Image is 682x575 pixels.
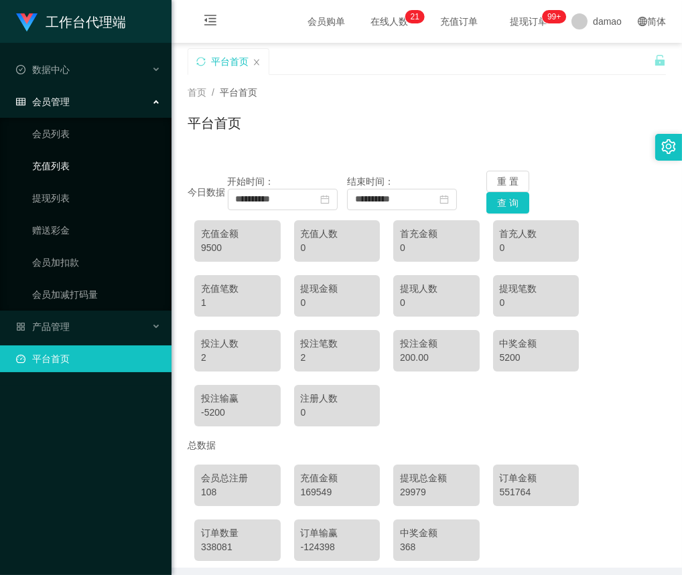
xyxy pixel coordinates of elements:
[301,485,374,499] div: 169549
[16,322,25,331] i: 图标: appstore-o
[211,49,249,74] div: 平台首页
[400,485,473,499] div: 29979
[301,282,374,296] div: 提现金额
[32,185,161,212] a: 提现列表
[32,153,161,179] a: 充值列表
[16,321,70,332] span: 产品管理
[364,17,415,26] span: 在线人数
[301,241,374,255] div: 0
[400,282,473,296] div: 提现人数
[228,176,275,187] span: 开始时间：
[220,87,257,98] span: 平台首页
[654,54,666,66] i: 图标: unlock
[188,185,228,199] div: 今日数据
[201,227,274,241] div: 充值金额
[500,485,573,499] div: 551764
[500,471,573,485] div: 订单金额
[16,64,70,75] span: 数据中心
[301,406,374,420] div: 0
[32,249,161,276] a: 会员加扣款
[301,471,374,485] div: 充值金额
[301,296,374,310] div: 0
[301,227,374,241] div: 充值人数
[638,17,647,26] i: 图标: global
[201,337,274,351] div: 投注人数
[201,471,274,485] div: 会员总注册
[16,345,161,372] a: 图标: dashboard平台首页
[201,392,274,406] div: 投注输赢
[400,227,473,241] div: 首充金额
[542,10,566,23] sup: 948
[301,526,374,540] div: 订单输赢
[320,195,330,204] i: 图标: calendar
[503,17,554,26] span: 提现订单
[201,296,274,310] div: 1
[400,351,473,365] div: 200.00
[500,351,573,365] div: 5200
[16,97,25,106] i: 图标: table
[500,282,573,296] div: 提现笔数
[500,241,573,255] div: 0
[400,296,473,310] div: 0
[188,433,666,458] div: 总数据
[201,485,274,499] div: 108
[253,58,261,66] i: 图标: close
[411,10,415,23] p: 2
[188,1,233,44] i: 图标: menu-fold
[201,282,274,296] div: 充值笔数
[486,171,529,192] button: 重 置
[46,1,126,44] h1: 工作台代理端
[32,281,161,308] a: 会员加减打码量
[433,17,484,26] span: 充值订单
[400,526,473,540] div: 中奖金额
[196,57,206,66] i: 图标: sync
[201,351,274,365] div: 2
[439,195,449,204] i: 图标: calendar
[201,406,274,420] div: -5200
[301,337,374,351] div: 投注笔数
[188,87,206,98] span: 首页
[661,139,676,154] i: 图标: setting
[405,10,425,23] sup: 21
[212,87,214,98] span: /
[347,176,394,187] span: 结束时间：
[301,392,374,406] div: 注册人数
[32,217,161,244] a: 赠送彩金
[201,540,274,554] div: 338081
[500,337,573,351] div: 中奖金额
[400,337,473,351] div: 投注金额
[16,16,126,27] a: 工作台代理端
[301,540,374,554] div: -124398
[400,241,473,255] div: 0
[500,227,573,241] div: 首充人数
[188,113,241,133] h1: 平台首页
[400,471,473,485] div: 提现总金额
[201,241,274,255] div: 9500
[500,296,573,310] div: 0
[16,65,25,74] i: 图标: check-circle-o
[201,526,274,540] div: 订单数量
[415,10,419,23] p: 1
[486,192,529,214] button: 查 询
[32,120,161,147] a: 会员列表
[400,540,473,554] div: 368
[16,13,38,32] img: logo.9652507e.png
[301,351,374,365] div: 2
[16,96,70,107] span: 会员管理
